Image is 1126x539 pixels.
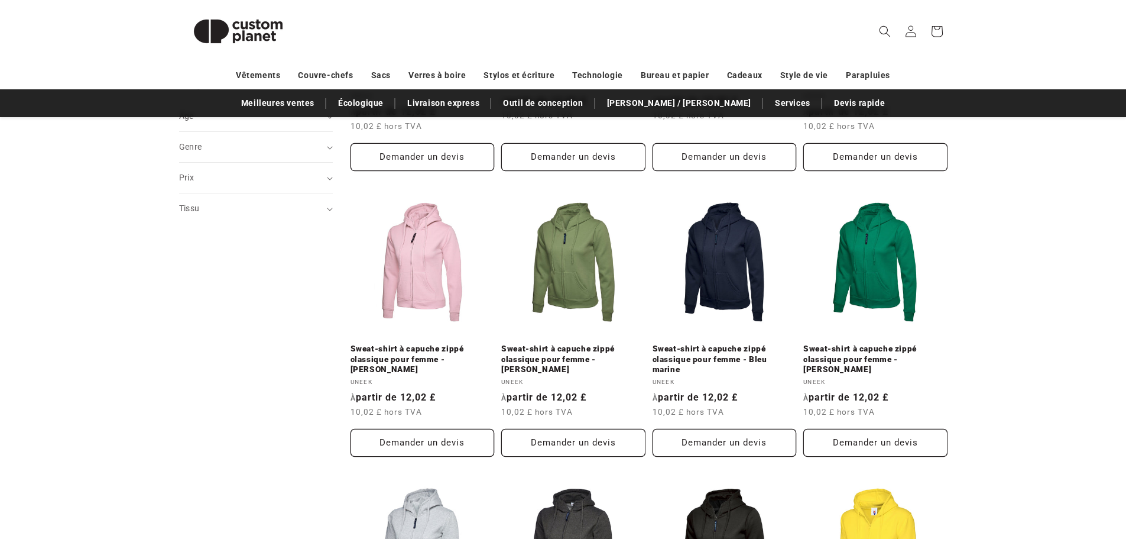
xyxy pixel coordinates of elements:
a: Sweat-shirt à capuche zippé classique pour femme - [PERSON_NAME] [351,344,495,375]
font: Cadeaux [727,70,762,80]
a: Sacs [371,65,391,86]
font: Verres à boire [408,70,466,80]
a: Technologie [572,65,623,86]
a: Verres à boire [408,65,466,86]
font: Livraison express [407,98,479,108]
button: Demander un devis [653,143,797,171]
summary: Genre (0 sélectionné) [179,132,333,162]
a: Services [769,93,816,114]
font: Sacs [371,70,391,80]
a: Stylos et écriture [484,65,554,86]
a: Couvre-chefs [298,65,353,86]
font: Services [775,98,810,108]
summary: Prix [179,163,333,193]
font: [PERSON_NAME] / [PERSON_NAME] [607,98,751,108]
summary: Recherche [872,18,898,44]
a: Bureau et papier [641,65,709,86]
font: Stylos et écriture [484,70,554,80]
button: Demander un devis [653,429,797,457]
font: Technologie [572,70,623,80]
font: Prix [179,173,194,182]
font: Tissu [179,204,200,213]
a: Sweat-shirt à capuche zippé classique pour femme - Bleu marine [653,344,797,375]
font: Meilleures ventes [241,98,314,108]
a: Style de vie [780,65,828,86]
font: Genre [179,142,202,151]
a: Écologique [332,93,390,114]
a: Devis rapide [828,93,891,114]
button: Demander un devis [803,143,947,171]
font: Outil de conception [503,98,583,108]
font: Style de vie [780,70,828,80]
img: Planète personnalisée [179,5,297,58]
a: [PERSON_NAME] / [PERSON_NAME] [601,93,757,114]
summary: Tissu (0 sélectionné) [179,193,333,224]
a: Livraison express [401,93,485,114]
font: Couvre-chefs [298,70,353,80]
iframe: Widget de discussion [929,411,1126,539]
a: Parapluies [846,65,890,86]
a: Outil de conception [497,93,589,114]
a: Meilleures ventes [235,93,320,114]
font: Devis rapide [834,98,885,108]
font: Écologique [338,98,384,108]
a: Sweat-shirt à capuche zippé classique pour femme - [PERSON_NAME] [501,344,645,375]
button: Demander un devis [351,143,495,171]
button: Demander un devis [501,429,645,457]
font: Vêtements [236,70,280,80]
font: Bureau et papier [641,70,709,80]
a: Cadeaux [727,65,762,86]
button: Demander un devis [803,429,947,457]
font: Parapluies [846,70,890,80]
button: Demander un devis [501,143,645,171]
a: Sweat-shirt à capuche zippé classique pour femme - [PERSON_NAME] [803,344,947,375]
div: Widget de chat [929,411,1126,539]
a: Vêtements [236,65,280,86]
button: Demander un devis [351,429,495,457]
